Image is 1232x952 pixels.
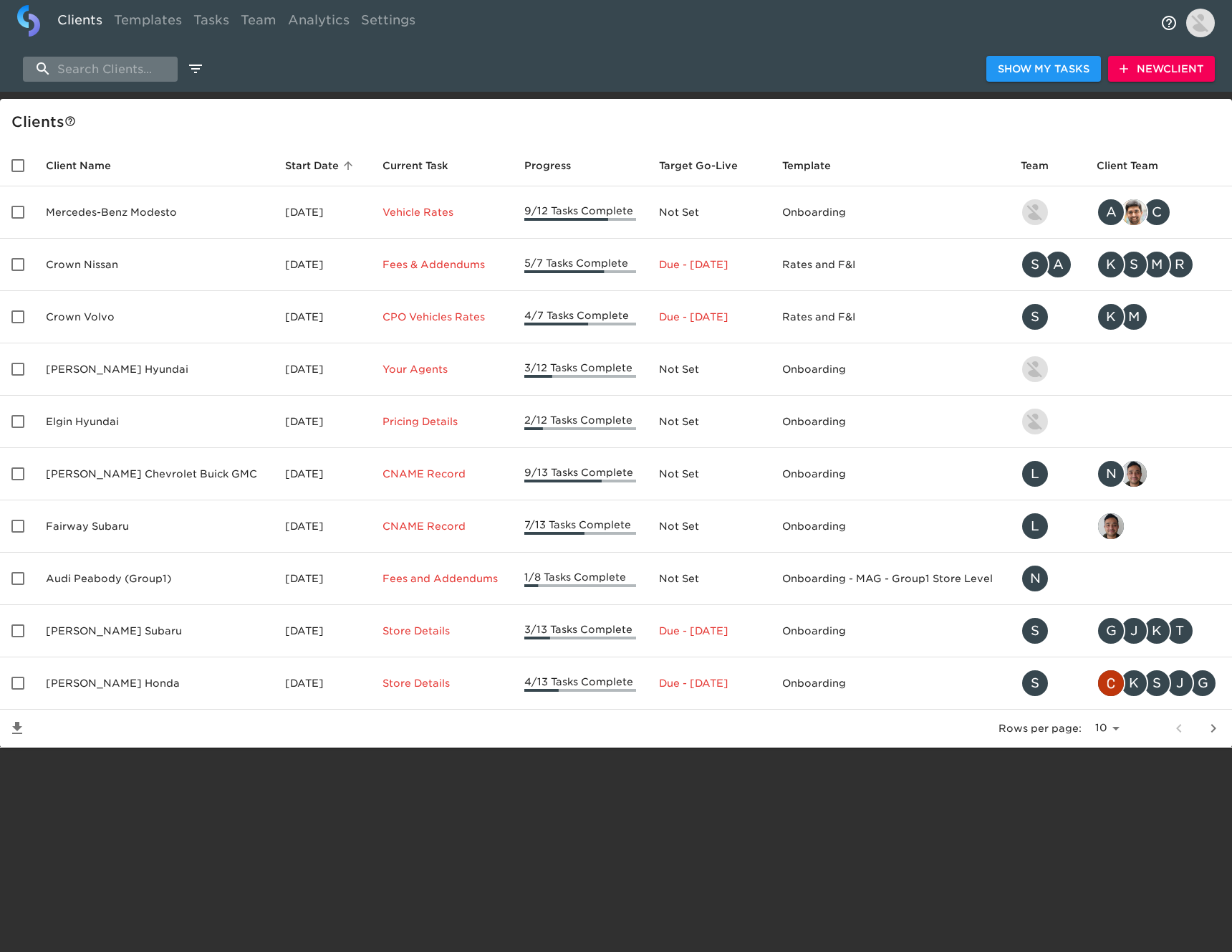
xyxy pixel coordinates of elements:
[648,448,771,500] td: Not Set
[274,291,371,343] td: [DATE]
[1021,564,1074,593] div: nikko.foster@roadster.com
[513,553,648,605] td: 1/8 Tasks Complete
[34,500,274,553] td: Fairway Subaru
[382,257,501,272] p: Fees & Addendums
[34,343,274,396] td: [PERSON_NAME] Hyundai
[382,414,501,429] p: Pricing Details
[274,553,371,605] td: [DATE]
[771,343,1009,396] td: Onboarding
[285,157,357,174] span: Start Date
[1021,198,1074,227] div: kevin.lo@roadster.com
[1021,617,1049,645] div: S
[23,57,178,82] input: search
[274,500,371,553] td: [DATE]
[1021,460,1049,488] div: L
[513,186,648,239] td: 9/12 Tasks Complete
[771,448,1009,500] td: Onboarding
[282,5,355,40] a: Analytics
[1120,250,1148,279] div: S
[659,624,759,638] p: Due - [DATE]
[659,310,759,324] p: Due - [DATE]
[1142,198,1171,227] div: C
[1196,711,1231,746] button: next page
[274,605,371,657] td: [DATE]
[382,205,501,219] p: Vehicle Rates
[1121,199,1147,225] img: sandeep@simplemnt.com
[34,605,274,657] td: [PERSON_NAME] Subaru
[52,5,108,40] a: Clients
[274,396,371,448] td: [DATE]
[382,519,501,533] p: CNAME Record
[1021,250,1049,279] div: S
[1188,669,1217,698] div: G
[1021,355,1074,384] div: kevin.lo@roadster.com
[648,186,771,239] td: Not Set
[34,448,274,500] td: [PERSON_NAME] Chevrolet Buick GMC
[1021,303,1049,331] div: S
[34,553,274,605] td: Audi Peabody (Group1)
[771,605,1009,657] td: Onboarding
[1142,250,1171,279] div: M
[648,343,771,396] td: Not Set
[382,571,501,586] p: Fees and Addendums
[382,624,501,638] p: Store Details
[1097,303,1221,331] div: kwilson@crowncars.com, mcooley@crowncars.com
[648,396,771,448] td: Not Set
[1021,407,1074,436] div: kevin.lo@roadster.com
[1097,198,1221,227] div: angelique.nurse@roadster.com, sandeep@simplemnt.com, clayton.mandel@roadster.com
[1044,250,1072,279] div: A
[998,721,1082,736] p: Rows per page:
[1021,460,1074,488] div: leland@roadster.com
[513,396,648,448] td: 2/12 Tasks Complete
[513,291,648,343] td: 4/7 Tasks Complete
[524,157,589,174] span: Progress
[771,396,1009,448] td: Onboarding
[659,157,738,174] span: Calculated based on the start date and the duration of all Tasks contained in this Hub.
[34,239,274,291] td: Crown Nissan
[274,448,371,500] td: [DATE]
[188,5,235,40] a: Tasks
[235,5,282,40] a: Team
[382,157,467,174] span: Current Task
[34,186,274,239] td: Mercedes-Benz Modesto
[513,657,648,710] td: 4/13 Tasks Complete
[771,553,1009,605] td: Onboarding - MAG - Group1 Store Level
[1097,512,1221,541] div: sai@simplemnt.com
[64,115,76,127] svg: This is a list of all of your clients and clients shared with you
[1022,409,1048,434] img: kevin.lo@roadster.com
[1087,718,1125,739] select: rows per page
[1165,617,1194,645] div: T
[1165,250,1194,279] div: R
[382,467,501,481] p: CNAME Record
[648,500,771,553] td: Not Set
[355,5,421,40] a: Settings
[382,362,501,376] p: Your Agents
[1097,250,1125,279] div: K
[771,500,1009,553] td: Onboarding
[1121,461,1147,487] img: sai@simplemnt.com
[1021,564,1049,593] div: N
[648,553,771,605] td: Not Set
[998,60,1089,78] span: Show My Tasks
[1097,250,1221,279] div: kwilson@crowncars.com, sparent@crowncars.com, mcooley@crowncars.com, rrobins@crowncars.com
[782,157,850,174] span: Template
[1021,303,1074,331] div: savannah@roadster.com
[1120,617,1148,645] div: J
[1108,56,1215,82] button: NewClient
[183,57,208,81] button: edit
[771,291,1009,343] td: Rates and F&I
[771,186,1009,239] td: Onboarding
[659,676,759,690] p: Due - [DATE]
[382,157,448,174] span: This is the next Task in this Hub that should be completed
[1097,460,1125,488] div: N
[1098,513,1124,539] img: sai@simplemnt.com
[274,343,371,396] td: [DATE]
[1097,157,1177,174] span: Client Team
[1120,669,1148,698] div: K
[1165,669,1194,698] div: J
[1097,669,1221,698] div: christopher.mccarthy@roadster.com, kevin.mand@schomp.com, scott.graves@schomp.com, james.kurtenba...
[1097,617,1125,645] div: G
[1097,460,1221,488] div: nikko.foster@roadster.com, sai@simplemnt.com
[34,291,274,343] td: Crown Volvo
[11,110,1226,133] div: Client s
